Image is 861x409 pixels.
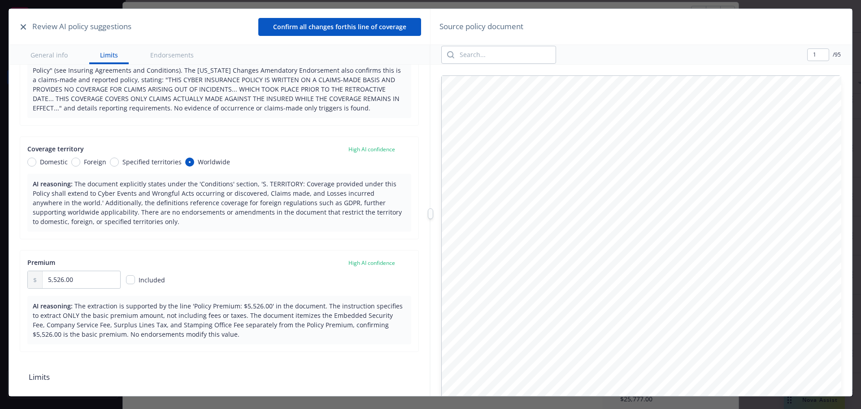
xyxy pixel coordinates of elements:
span: Foreign [84,157,106,167]
span: High AI confidence [348,145,395,153]
span: Specified territories [122,157,182,167]
svg: Search [447,51,454,58]
span: Premium [27,258,55,267]
span: AI reasoning: [33,180,73,188]
span: The document repeatedly states that coverage applies to claims "first made against any Insured du... [33,47,401,112]
span: Worldwide [198,157,230,167]
span: Included [139,276,165,284]
button: General info [20,45,78,64]
span: C yber [465,355,502,368]
input: 0.00 [43,271,120,288]
span: I nsurance Policy [465,370,619,390]
span: Limits [20,363,419,391]
span: Source policy document [439,21,523,32]
span: / 95 [833,51,841,58]
span: High AI confidence [348,259,395,267]
button: Endorsements [139,45,204,64]
span: Domestic [40,157,68,167]
input: Worldwide [185,158,194,167]
span: The document explicitly states under the 'Conditions' section, 'S. TERRITORY: Coverage provided u... [33,180,402,226]
span: AI reasoning: [33,302,73,310]
button: Limits [89,45,129,64]
input: Domestic [27,158,36,167]
input: Foreign [71,158,80,167]
span: Coverage territory [27,145,84,153]
span: Review AI policy suggestions [32,21,131,32]
button: Confirm all changes forthis line of coverage [258,18,421,36]
span: The extraction is supported by the line 'Policy Premium: $5,526.00' in the document. The instruct... [33,302,403,339]
input: Specified territories [110,158,119,167]
input: Search... [454,46,556,63]
span: C yber [504,110,543,123]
